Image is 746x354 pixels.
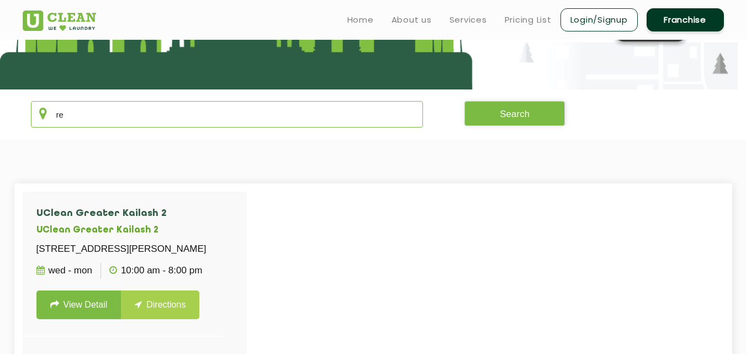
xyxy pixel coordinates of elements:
[560,8,638,31] a: Login/Signup
[36,263,92,278] p: Wed - Mon
[391,13,432,27] a: About us
[36,290,121,319] a: View Detail
[464,101,565,126] button: Search
[23,10,96,31] img: UClean Laundry and Dry Cleaning
[505,13,552,27] a: Pricing List
[647,8,724,31] a: Franchise
[121,290,199,319] a: Directions
[109,263,202,278] p: 10:00 AM - 8:00 PM
[36,241,211,257] p: [STREET_ADDRESS][PERSON_NAME]
[36,208,211,219] h4: UClean Greater Kailash 2
[36,225,211,236] h5: UClean Greater Kailash 2
[347,13,374,27] a: Home
[31,101,424,128] input: Enter city/area/pin Code
[449,13,487,27] a: Services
